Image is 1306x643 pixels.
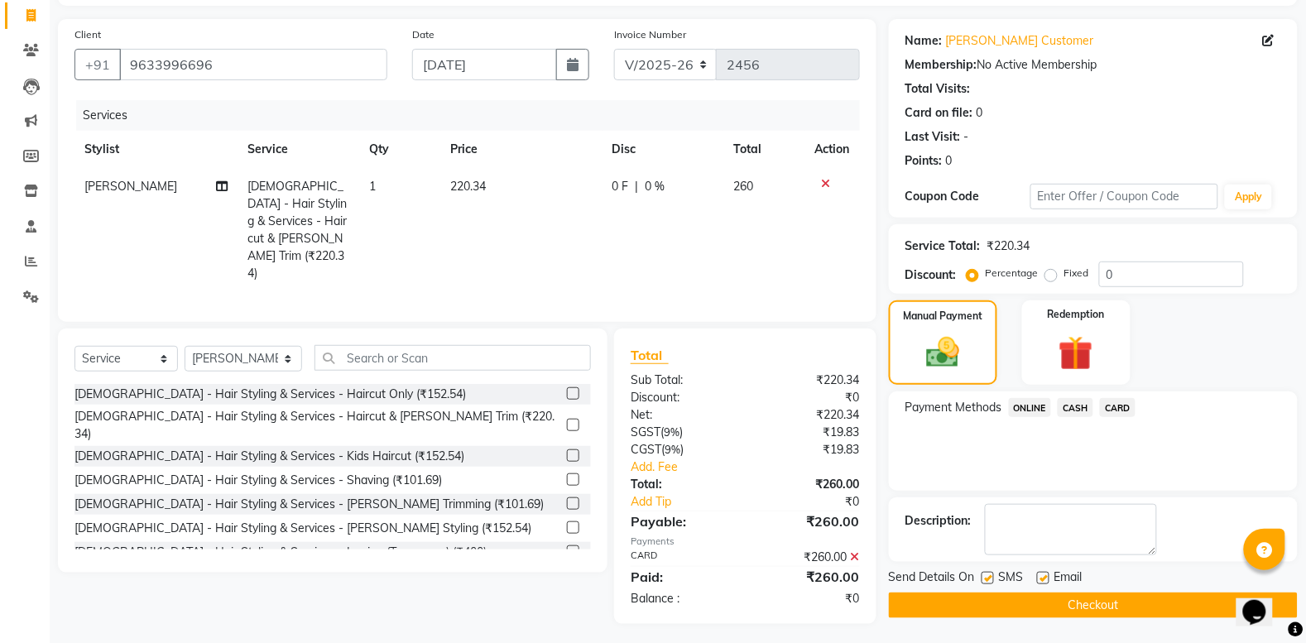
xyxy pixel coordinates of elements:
[451,179,487,194] span: 220.34
[745,372,871,389] div: ₹220.34
[76,100,872,131] div: Services
[618,511,745,531] div: Payable:
[646,178,665,195] span: 0 %
[1030,184,1218,209] input: Enter Offer / Coupon Code
[905,512,972,530] div: Description:
[889,593,1298,618] button: Checkout
[618,590,745,607] div: Balance :
[905,56,977,74] div: Membership:
[74,496,544,513] div: [DEMOGRAPHIC_DATA] - Hair Styling & Services - [PERSON_NAME] Trimming (₹101.69)
[119,49,387,80] input: Search by Name/Mobile/Email/Code
[733,179,753,194] span: 260
[905,399,1002,416] span: Payment Methods
[745,389,871,406] div: ₹0
[74,448,464,465] div: [DEMOGRAPHIC_DATA] - Hair Styling & Services - Kids Haircut (₹152.54)
[1048,332,1104,375] img: _gift.svg
[618,493,766,511] a: Add Tip
[665,443,680,456] span: 9%
[805,131,860,168] th: Action
[905,32,943,50] div: Name:
[314,345,591,371] input: Search or Scan
[618,389,745,406] div: Discount:
[441,131,603,168] th: Price
[612,178,629,195] span: 0 F
[664,425,679,439] span: 9%
[618,441,745,458] div: ( )
[618,458,872,476] a: Add. Fee
[745,567,871,587] div: ₹260.00
[1048,307,1105,322] label: Redemption
[238,131,360,168] th: Service
[74,544,487,561] div: [DEMOGRAPHIC_DATA] - Hair Styling & Services - Ironing (Temporary) (₹400)
[74,386,466,403] div: [DEMOGRAPHIC_DATA] - Hair Styling & Services - Haircut Only (₹152.54)
[905,188,1030,205] div: Coupon Code
[1058,398,1093,417] span: CASH
[74,520,531,537] div: [DEMOGRAPHIC_DATA] - Hair Styling & Services - [PERSON_NAME] Styling (₹152.54)
[636,178,639,195] span: |
[248,179,348,281] span: [DEMOGRAPHIC_DATA] - Hair Styling & Services - Haircut & [PERSON_NAME] Trim (₹220.34)
[905,104,973,122] div: Card on file:
[905,80,971,98] div: Total Visits:
[903,309,982,324] label: Manual Payment
[618,372,745,389] div: Sub Total:
[745,406,871,424] div: ₹220.34
[905,56,1281,74] div: No Active Membership
[977,104,983,122] div: 0
[905,266,957,284] div: Discount:
[745,441,871,458] div: ₹19.83
[603,131,724,168] th: Disc
[412,27,435,42] label: Date
[614,27,686,42] label: Invoice Number
[905,128,961,146] div: Last Visit:
[766,493,872,511] div: ₹0
[631,535,860,549] div: Payments
[618,549,745,566] div: CARD
[889,569,975,589] span: Send Details On
[1100,398,1136,417] span: CARD
[631,347,669,364] span: Total
[74,27,101,42] label: Client
[946,152,953,170] div: 0
[618,406,745,424] div: Net:
[631,442,661,457] span: CGST
[370,179,377,194] span: 1
[745,476,871,493] div: ₹260.00
[1009,398,1052,417] span: ONLINE
[84,179,177,194] span: [PERSON_NAME]
[723,131,804,168] th: Total
[987,238,1030,255] div: ₹220.34
[916,333,970,372] img: _cash.svg
[905,238,981,255] div: Service Total:
[946,32,1094,50] a: [PERSON_NAME] Customer
[986,266,1039,281] label: Percentage
[74,472,442,489] div: [DEMOGRAPHIC_DATA] - Hair Styling & Services - Shaving (₹101.69)
[618,567,745,587] div: Paid:
[618,476,745,493] div: Total:
[745,511,871,531] div: ₹260.00
[745,590,871,607] div: ₹0
[745,424,871,441] div: ₹19.83
[74,408,560,443] div: [DEMOGRAPHIC_DATA] - Hair Styling & Services - Haircut & [PERSON_NAME] Trim (₹220.34)
[964,128,969,146] div: -
[1064,266,1089,281] label: Fixed
[1225,185,1272,209] button: Apply
[1054,569,1083,589] span: Email
[618,424,745,441] div: ( )
[74,131,238,168] th: Stylist
[74,49,121,80] button: +91
[360,131,441,168] th: Qty
[631,425,660,439] span: SGST
[905,152,943,170] div: Points:
[745,549,871,566] div: ₹260.00
[999,569,1024,589] span: SMS
[1236,577,1289,626] iframe: chat widget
